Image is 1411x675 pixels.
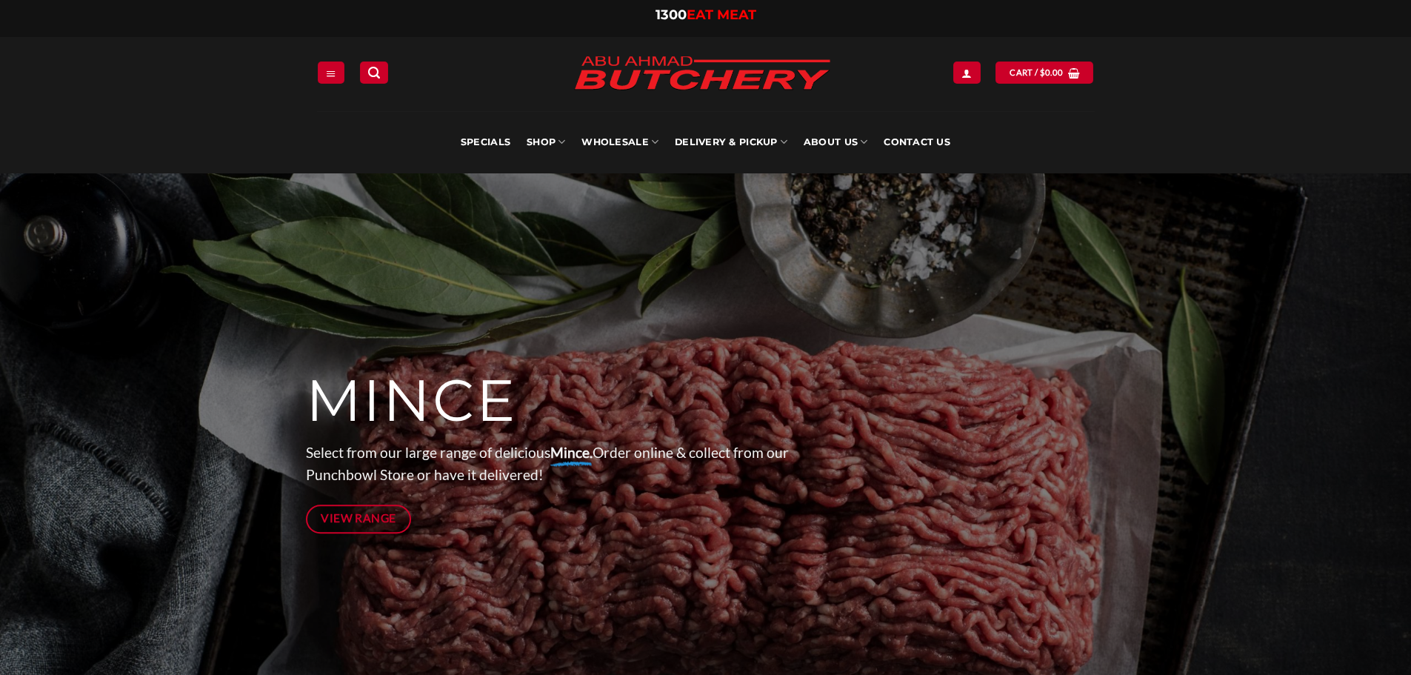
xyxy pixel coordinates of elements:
span: View Range [321,509,396,528]
a: Specials [461,111,510,173]
a: Delivery & Pickup [675,111,787,173]
span: Select from our large range of delicious Order online & collect from our Punchbowl Store or have ... [306,444,789,484]
span: MINCE [306,365,517,436]
a: 1300EAT MEAT [656,7,756,23]
img: Abu Ahmad Butchery [561,46,843,102]
a: SHOP [527,111,565,173]
span: 1300 [656,7,687,23]
a: Login [953,61,980,83]
a: Search [360,61,388,83]
span: $ [1040,66,1045,79]
a: View cart [995,61,1093,83]
a: Contact Us [884,111,950,173]
a: Wholesale [581,111,658,173]
a: Menu [318,61,344,83]
bdi: 0.00 [1040,67,1064,77]
span: EAT MEAT [687,7,756,23]
strong: Mince. [550,444,593,461]
span: Cart / [1010,66,1063,79]
a: View Range [306,505,412,533]
a: About Us [804,111,867,173]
